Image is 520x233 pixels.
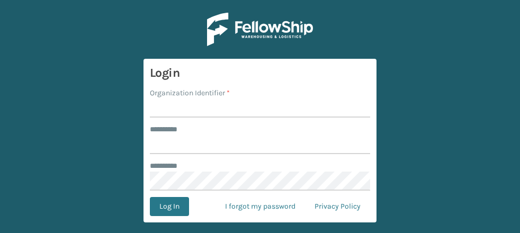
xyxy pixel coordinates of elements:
[150,87,230,98] label: Organization Identifier
[305,197,370,216] a: Privacy Policy
[150,197,189,216] button: Log In
[207,13,313,46] img: Logo
[150,65,370,81] h3: Login
[216,197,305,216] a: I forgot my password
